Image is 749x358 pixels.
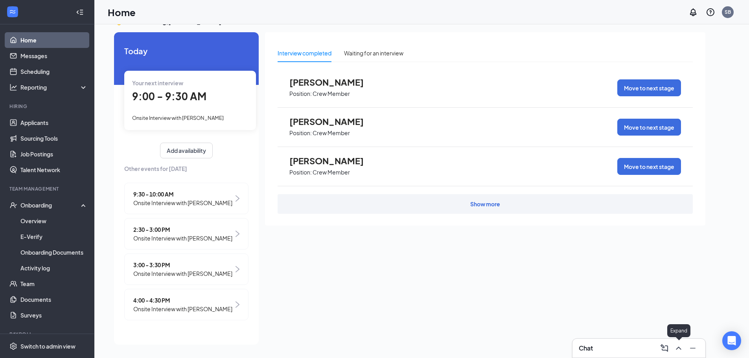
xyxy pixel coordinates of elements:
svg: QuestionInfo [706,7,715,17]
svg: Collapse [76,8,84,16]
a: Talent Network [20,162,88,178]
svg: Notifications [688,7,698,17]
span: Onsite Interview with [PERSON_NAME] [133,305,232,313]
svg: ChevronUp [674,343,683,353]
span: Onsite Interview with [PERSON_NAME] [133,234,232,242]
div: Switch to admin view [20,342,75,350]
div: Expand [667,324,690,337]
div: Hiring [9,103,86,110]
span: Other events for [DATE] [124,164,248,173]
span: [PERSON_NAME] [289,156,376,166]
svg: Minimize [688,343,697,353]
p: Position: [289,169,312,176]
button: ComposeMessage [658,342,671,354]
span: 9:30 - 10:00 AM [133,190,232,198]
a: Scheduling [20,64,88,79]
a: Applicants [20,115,88,130]
div: Open Intercom Messenger [722,331,741,350]
div: Show more [470,200,500,208]
a: Surveys [20,307,88,323]
span: 9:00 - 9:30 AM [132,90,206,103]
button: Move to next stage [617,158,681,175]
a: Job Postings [20,146,88,162]
div: SB [725,9,731,15]
p: Crew Member [313,90,350,97]
svg: WorkstreamLogo [9,8,17,16]
h1: Home [108,6,136,19]
span: 4:00 - 4:30 PM [133,296,232,305]
div: Payroll [9,331,86,338]
span: Your next interview [132,79,183,86]
svg: Settings [9,342,17,350]
span: 2:30 - 3:00 PM [133,225,232,234]
a: Onboarding Documents [20,244,88,260]
span: Onsite Interview with [PERSON_NAME] [132,115,224,121]
a: Team [20,276,88,292]
a: Documents [20,292,88,307]
a: Messages [20,48,88,64]
div: Interview completed [278,49,331,57]
button: ChevronUp [672,342,685,354]
div: Waiting for an interview [344,49,403,57]
button: Move to next stage [617,119,681,136]
a: Home [20,32,88,48]
div: Reporting [20,83,88,91]
a: Activity log [20,260,88,276]
h3: Chat [579,344,593,352]
div: Team Management [9,185,86,192]
span: [PERSON_NAME] [289,116,376,127]
span: Onsite Interview with [PERSON_NAME] [133,198,232,207]
svg: UserCheck [9,201,17,209]
span: Today [124,45,248,57]
svg: Analysis [9,83,17,91]
svg: ComposeMessage [660,343,669,353]
button: Minimize [686,342,699,354]
button: Move to next stage [617,79,681,96]
p: Position: [289,129,312,137]
a: E-Verify [20,229,88,244]
a: Overview [20,213,88,229]
span: 3:00 - 3:30 PM [133,261,232,269]
p: Crew Member [313,169,350,176]
div: Onboarding [20,201,81,209]
p: Position: [289,90,312,97]
span: Onsite Interview with [PERSON_NAME] [133,269,232,278]
p: Crew Member [313,129,350,137]
a: Sourcing Tools [20,130,88,146]
button: Add availability [160,143,213,158]
span: [PERSON_NAME] [289,77,376,87]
